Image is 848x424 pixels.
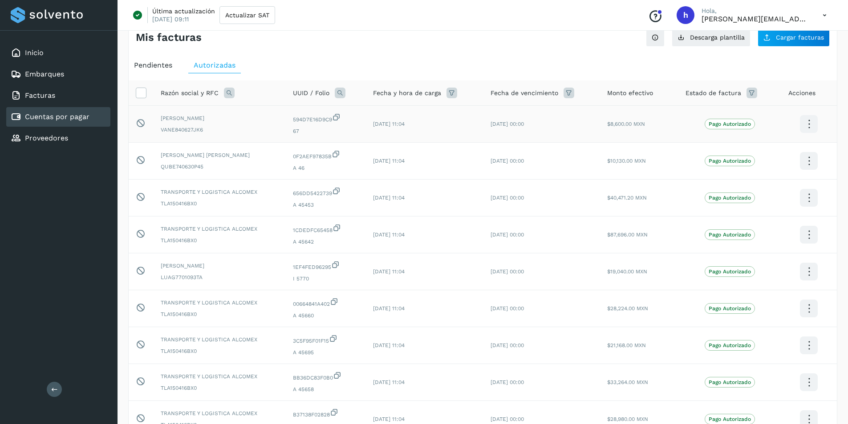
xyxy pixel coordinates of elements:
p: horacio@etv1.com.mx [702,15,808,23]
span: B37138F02828 [293,408,358,419]
span: [DATE] 00:00 [491,379,524,385]
span: TRANSPORTE Y LOGISTICA ALCOMEX [161,299,279,307]
span: [DATE] 00:00 [491,158,524,164]
button: Descarga plantilla [672,28,751,47]
span: $87,696.00 MXN [607,232,648,238]
span: $19,040.00 MXN [607,268,647,275]
span: TLA150416BX0 [161,310,279,318]
span: TLA150416BX0 [161,347,279,355]
span: VANE840627JK6 [161,126,279,134]
span: A 45695 [293,348,358,356]
span: [DATE] 11:04 [373,195,405,201]
span: [DATE] 00:00 [491,232,524,238]
span: 1CDEDFC65458 [293,224,358,234]
span: Acciones [788,88,816,98]
p: Pago Autorizado [709,232,751,238]
span: $8,600.00 MXN [607,121,645,127]
span: Fecha y hora de carga [373,88,441,98]
span: 656DD5422739 [293,187,358,197]
p: Hola, [702,7,808,15]
p: Pago Autorizado [709,416,751,422]
span: Razón social y RFC [161,88,219,98]
span: [DATE] 11:04 [373,305,405,312]
span: TRANSPORTE Y LOGISTICA ALCOMEX [161,188,279,196]
p: Última actualización [152,7,215,15]
span: [DATE] 11:04 [373,379,405,385]
span: 67 [293,127,358,135]
span: A 45658 [293,385,358,393]
a: Cuentas por pagar [25,112,89,121]
span: UUID / Folio [293,88,329,98]
span: [DATE] 00:00 [491,342,524,348]
span: [DATE] 00:00 [491,268,524,275]
span: TRANSPORTE Y LOGISTICA ALCOMEX [161,336,279,344]
span: TRANSPORTE Y LOGISTICA ALCOMEX [161,372,279,380]
p: Pago Autorizado [709,268,751,275]
span: $28,980.00 MXN [607,416,648,422]
span: $21,168.00 MXN [607,342,646,348]
span: [DATE] 00:00 [491,195,524,201]
div: Facturas [6,86,110,105]
button: Actualizar SAT [219,6,275,24]
span: Monto efectivo [607,88,653,98]
span: I 5770 [293,275,358,283]
span: 3C5F95F01F15 [293,334,358,345]
span: $10,130.00 MXN [607,158,646,164]
p: Pago Autorizado [709,305,751,312]
span: 00664841A402 [293,297,358,308]
div: Proveedores [6,128,110,148]
span: Estado de factura [686,88,741,98]
span: TLA150416BX0 [161,236,279,244]
p: Pago Autorizado [709,121,751,127]
span: [PERSON_NAME] [161,262,279,270]
span: [PERSON_NAME] [PERSON_NAME] [161,151,279,159]
span: [DATE] 00:00 [491,121,524,127]
span: Descarga plantilla [690,34,745,40]
span: Actualizar SAT [225,12,269,18]
span: TLA150416BX0 [161,384,279,392]
span: A 45453 [293,201,358,209]
a: Facturas [25,91,55,100]
span: A 45642 [293,238,358,246]
span: A 45660 [293,312,358,320]
span: [DATE] 00:00 [491,416,524,422]
span: [DATE] 11:04 [373,121,405,127]
span: [DATE] 11:04 [373,416,405,422]
button: Cargar facturas [758,28,830,47]
span: A 46 [293,164,358,172]
p: Pago Autorizado [709,195,751,201]
span: Cargar facturas [776,34,824,40]
a: Embarques [25,70,64,78]
div: Cuentas por pagar [6,107,110,127]
a: Proveedores [25,134,68,142]
span: Autorizadas [194,61,235,69]
span: [DATE] 11:04 [373,342,405,348]
span: $40,471.20 MXN [607,195,647,201]
a: Inicio [25,48,44,57]
span: [PERSON_NAME] [161,114,279,122]
span: [DATE] 11:04 [373,158,405,164]
span: TRANSPORTE Y LOGISTICA ALCOMEX [161,225,279,233]
div: Inicio [6,43,110,63]
div: Embarques [6,64,110,84]
h4: Mis facturas [136,31,202,44]
span: $33,264.00 MXN [607,379,648,385]
span: Fecha de vencimiento [491,88,558,98]
span: 0F2AEF97835B [293,150,358,160]
p: [DATE] 09:11 [152,15,189,23]
span: $28,224.00 MXN [607,305,648,312]
span: QUBE740630P45 [161,163,279,171]
span: TRANSPORTE Y LOGISTICA ALCOMEX [161,409,279,417]
span: 1EF4FED96295 [293,260,358,271]
p: Pago Autorizado [709,379,751,385]
span: BB36DC83F0B0 [293,371,358,382]
span: Pendientes [134,61,172,69]
span: [DATE] 11:04 [373,232,405,238]
span: [DATE] 00:00 [491,305,524,312]
p: Pago Autorizado [709,342,751,348]
span: 594D7E16D9C9 [293,113,358,124]
span: [DATE] 11:04 [373,268,405,275]
span: TLA150416BX0 [161,200,279,208]
p: Pago Autorizado [709,158,751,164]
